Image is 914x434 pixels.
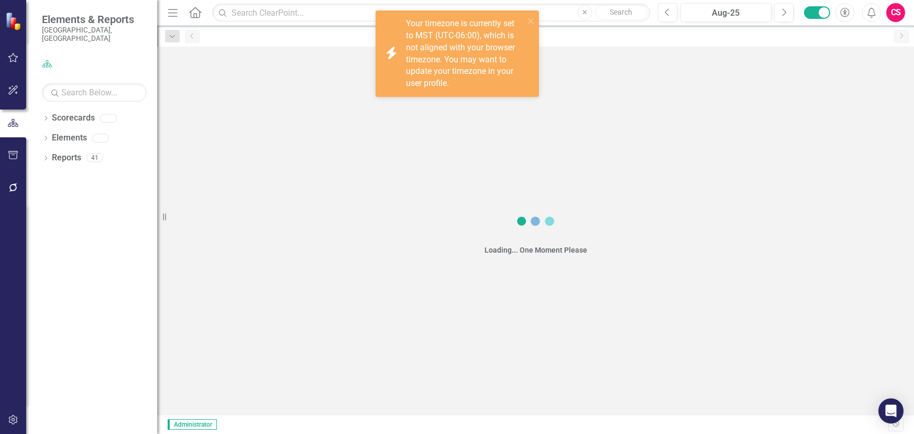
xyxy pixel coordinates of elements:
div: Loading... One Moment Please [484,245,587,255]
div: Aug-25 [684,7,768,19]
button: Search [595,5,647,20]
button: CS [886,3,905,22]
span: Administrator [168,419,217,430]
input: Search ClearPoint... [212,4,649,22]
div: Your timezone is currently set to MST (UTC-06:00), which is not aligned with your browser timezon... [406,18,524,90]
img: ClearPoint Strategy [5,12,24,30]
div: Open Intercom Messenger [878,398,904,424]
input: Search Below... [42,83,147,102]
a: Scorecards [52,112,95,124]
button: Aug-25 [680,3,772,22]
a: Reports [52,152,81,164]
button: close [527,15,535,27]
small: [GEOGRAPHIC_DATA], [GEOGRAPHIC_DATA] [42,26,147,43]
span: Elements & Reports [42,13,147,26]
span: Search [610,8,632,16]
div: 41 [86,154,103,162]
a: Elements [52,132,87,144]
